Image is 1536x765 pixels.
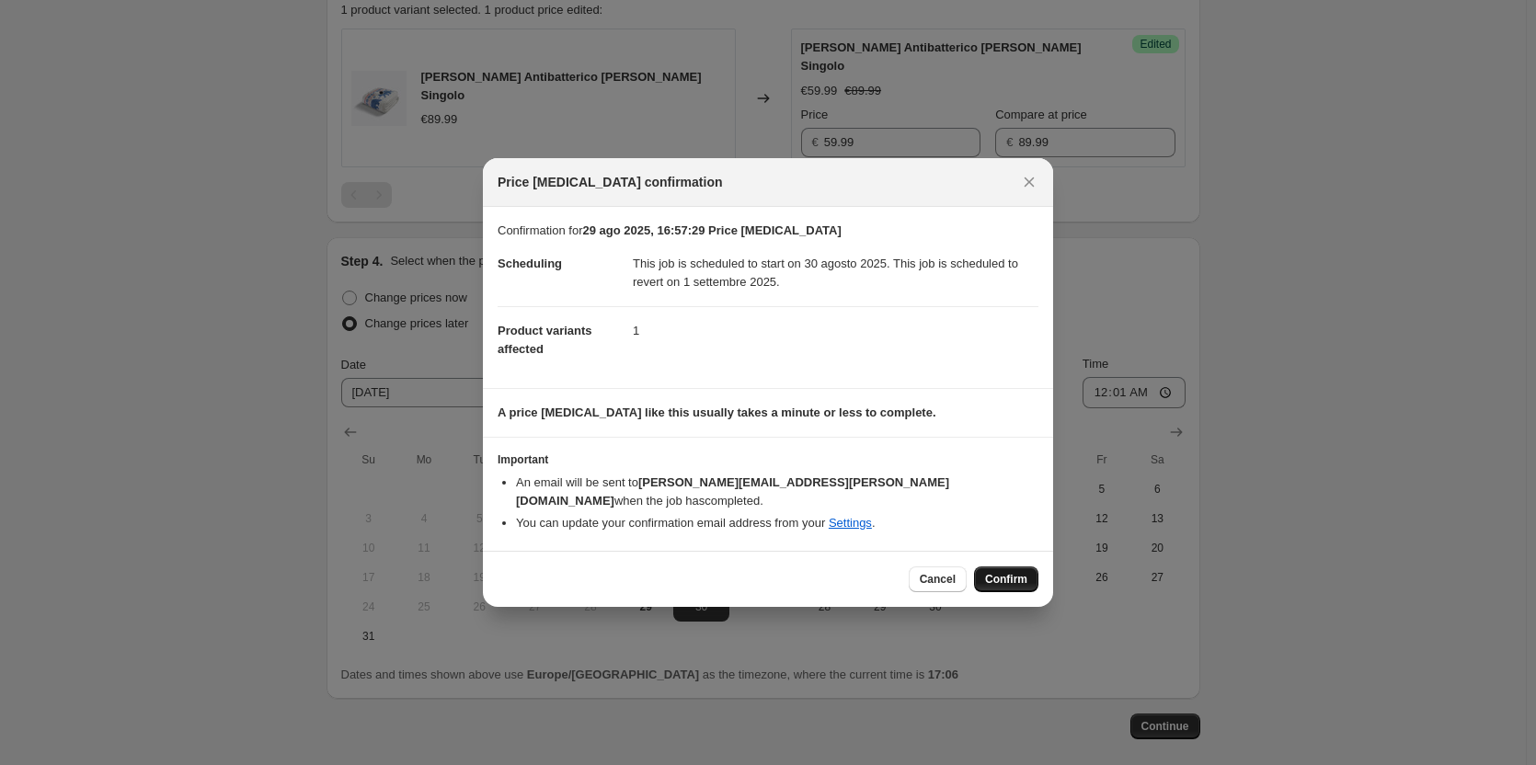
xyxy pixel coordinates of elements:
li: You can update your confirmation email address from your . [516,514,1038,532]
dd: This job is scheduled to start on 30 agosto 2025. This job is scheduled to revert on 1 settembre ... [633,240,1038,306]
span: Product variants affected [498,324,592,356]
a: Settings [829,516,872,530]
b: [PERSON_NAME][EMAIL_ADDRESS][PERSON_NAME][DOMAIN_NAME] [516,475,949,508]
span: Confirm [985,572,1027,587]
p: Confirmation for [498,222,1038,240]
h3: Important [498,452,1038,467]
b: 29 ago 2025, 16:57:29 Price [MEDICAL_DATA] [582,223,841,237]
span: Scheduling [498,257,562,270]
span: Price [MEDICAL_DATA] confirmation [498,173,723,191]
li: An email will be sent to when the job has completed . [516,474,1038,510]
b: A price [MEDICAL_DATA] like this usually takes a minute or less to complete. [498,405,936,419]
span: Cancel [920,572,956,587]
dd: 1 [633,306,1038,355]
button: Close [1016,169,1042,195]
button: Confirm [974,566,1038,592]
button: Cancel [909,566,967,592]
